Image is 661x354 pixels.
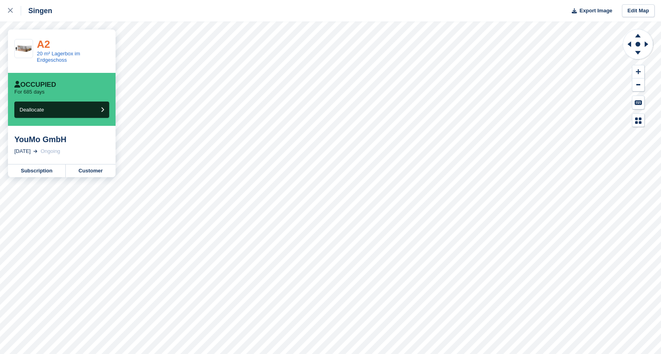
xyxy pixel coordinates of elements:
[632,114,644,127] button: Map Legend
[37,51,80,63] a: 20 m² Lagerbox im Erdgeschoss
[8,164,66,177] a: Subscription
[37,38,50,50] a: A2
[66,164,116,177] a: Customer
[41,147,60,155] div: Ongoing
[632,96,644,109] button: Keyboard Shortcuts
[622,4,655,18] a: Edit Map
[632,78,644,92] button: Zoom Out
[567,4,612,18] button: Export Image
[14,102,109,118] button: Deallocate
[579,7,612,15] span: Export Image
[14,135,109,144] div: YouMo GmbH
[33,150,37,153] img: arrow-right-light-icn-cde0832a797a2874e46488d9cf13f60e5c3a73dbe684e267c42b8395dfbc2abf.svg
[20,107,44,113] span: Deallocate
[21,6,52,16] div: Singen
[632,65,644,78] button: Zoom In
[15,42,33,55] img: 28,00%20qm-unit.jpg
[14,89,45,95] p: For 685 days
[14,147,31,155] div: [DATE]
[14,81,56,89] div: Occupied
